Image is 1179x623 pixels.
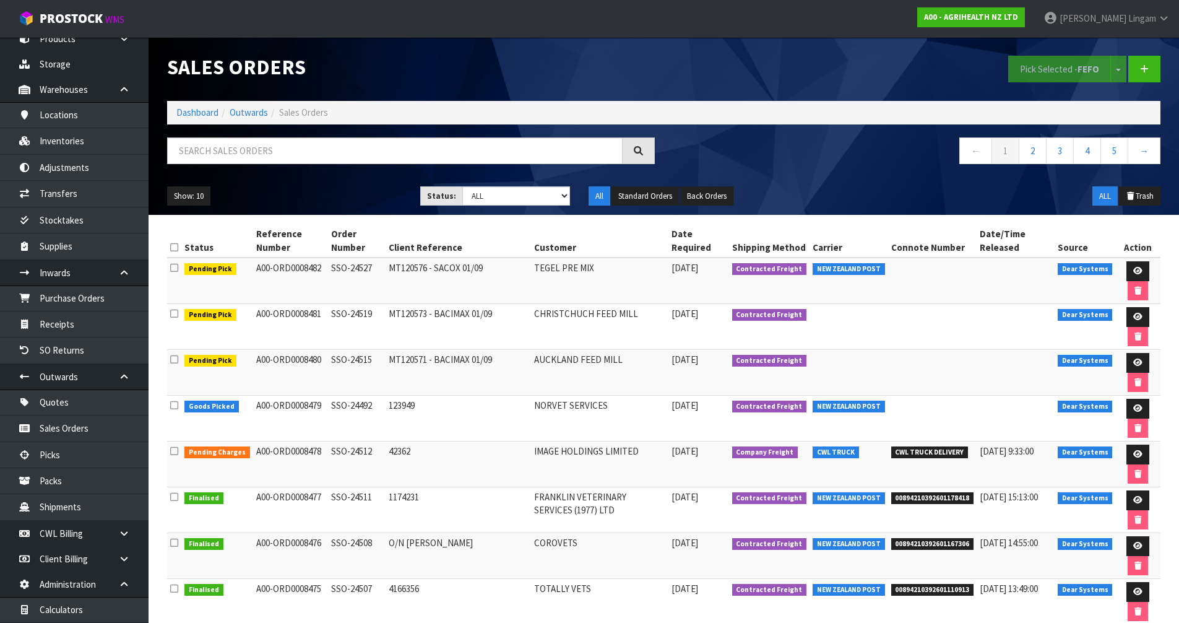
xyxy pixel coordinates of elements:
[1092,186,1118,206] button: ALL
[253,396,329,442] td: A00-ORD0008479
[1058,309,1113,321] span: Dear Systems
[184,401,239,413] span: Goods Picked
[531,442,669,487] td: IMAGE HOLDINGS LIMITED
[167,56,655,79] h1: Sales Orders
[328,350,386,396] td: SSO-24515
[672,399,698,411] span: [DATE]
[1100,137,1128,164] a: 5
[813,492,885,505] span: NEW ZEALAND POST
[1058,355,1113,367] span: Dear Systems
[732,492,807,505] span: Contracted Freight
[1046,137,1074,164] a: 3
[181,224,253,258] th: Status
[279,107,328,118] span: Sales Orders
[1058,447,1113,459] span: Dear Systems
[167,137,623,164] input: Search sales orders
[732,263,807,276] span: Contracted Freight
[386,350,531,396] td: MT120571 - BACIMAX 01/09
[732,401,807,413] span: Contracted Freight
[980,491,1038,503] span: [DATE] 15:13:00
[672,308,698,320] span: [DATE]
[531,350,669,396] td: AUCKLAND FEED MILL
[531,533,669,579] td: COROVETS
[184,263,236,276] span: Pending Pick
[1058,263,1113,276] span: Dear Systems
[184,492,223,505] span: Finalised
[328,396,386,442] td: SSO-24492
[1128,12,1156,24] span: Lingam
[253,304,329,350] td: A00-ORD0008481
[1058,401,1113,413] span: Dear Systems
[386,442,531,487] td: 42362
[1060,12,1126,24] span: [PERSON_NAME]
[672,583,698,595] span: [DATE]
[1119,186,1160,206] button: Trash
[729,224,810,258] th: Shipping Method
[531,258,669,304] td: TEGEL PRE MIX
[589,186,610,206] button: All
[253,224,329,258] th: Reference Number
[105,14,124,25] small: WMS
[680,186,733,206] button: Back Orders
[891,584,974,596] span: 00894210392601110913
[672,262,698,274] span: [DATE]
[888,224,977,258] th: Connote Number
[427,191,456,201] strong: Status:
[167,186,210,206] button: Show: 10
[891,447,969,459] span: CWL TRUCK DELIVERY
[673,137,1161,168] nav: Page navigation
[328,258,386,304] td: SSO-24527
[1058,584,1113,596] span: Dear Systems
[1058,492,1113,505] span: Dear Systems
[672,491,698,503] span: [DATE]
[810,224,888,258] th: Carrier
[386,224,531,258] th: Client Reference
[1073,137,1101,164] a: 4
[184,309,236,321] span: Pending Pick
[924,12,1018,22] strong: A00 - AGRIHEALTH NZ LTD
[386,533,531,579] td: O/N [PERSON_NAME]
[672,445,698,457] span: [DATE]
[386,304,531,350] td: MT120573 - BACIMAX 01/09
[1128,137,1160,164] a: →
[672,354,698,365] span: [DATE]
[253,533,329,579] td: A00-ORD0008476
[19,11,34,26] img: cube-alt.png
[813,538,885,551] span: NEW ZEALAND POST
[959,137,992,164] a: ←
[328,533,386,579] td: SSO-24508
[328,304,386,350] td: SSO-24519
[253,487,329,533] td: A00-ORD0008477
[184,447,250,459] span: Pending Charges
[1019,137,1047,164] a: 2
[732,309,807,321] span: Contracted Freight
[891,492,974,505] span: 00894210392601178418
[531,487,669,533] td: FRANKLIN VETERINARY SERVICES (1977) LTD
[1055,224,1116,258] th: Source
[980,445,1034,457] span: [DATE] 9:33:00
[40,11,103,27] span: ProStock
[253,258,329,304] td: A00-ORD0008482
[813,584,885,596] span: NEW ZEALAND POST
[732,538,807,551] span: Contracted Freight
[386,487,531,533] td: 1174231
[813,263,885,276] span: NEW ZEALAND POST
[184,538,223,551] span: Finalised
[1078,63,1099,75] strong: FEFO
[813,401,885,413] span: NEW ZEALAND POST
[1008,56,1111,82] button: Pick Selected -FEFO
[176,107,218,118] a: Dashboard
[980,583,1038,595] span: [DATE] 13:49:00
[328,442,386,487] td: SSO-24512
[991,137,1019,164] a: 1
[386,396,531,442] td: 123949
[980,537,1038,549] span: [DATE] 14:55:00
[917,7,1025,27] a: A00 - AGRIHEALTH NZ LTD
[531,304,669,350] td: CHRISTCHUCH FEED MILL
[813,447,859,459] span: CWL TRUCK
[732,355,807,367] span: Contracted Freight
[253,442,329,487] td: A00-ORD0008478
[184,584,223,596] span: Finalised
[1115,224,1160,258] th: Action
[611,186,679,206] button: Standard Orders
